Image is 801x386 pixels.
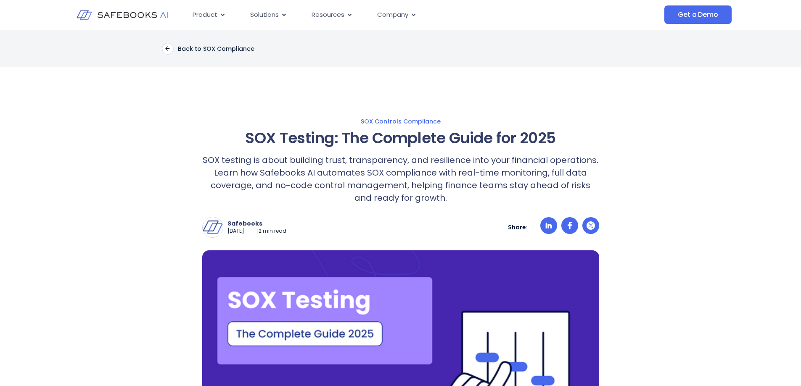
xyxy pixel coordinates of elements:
img: Safebooks [203,217,223,237]
span: Company [377,10,408,20]
p: 12 min read [257,228,286,235]
p: Share: [508,223,528,231]
h1: SOX Testing: The Complete Guide for 2025 [202,129,599,147]
nav: Menu [186,7,580,23]
a: SOX Controls Compliance [120,118,682,125]
p: SOX testing is about building trust, transparency, and resilience into your financial operations.... [202,154,599,204]
div: Menu Toggle [186,7,580,23]
span: Product [193,10,217,20]
a: Get a Demo [664,5,731,24]
span: Resources [312,10,344,20]
p: [DATE] [227,228,244,235]
a: Back to SOX Compliance [162,43,254,55]
span: Get a Demo [678,11,718,19]
span: Solutions [250,10,279,20]
p: Safebooks [227,220,286,227]
p: Back to SOX Compliance [178,45,254,53]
